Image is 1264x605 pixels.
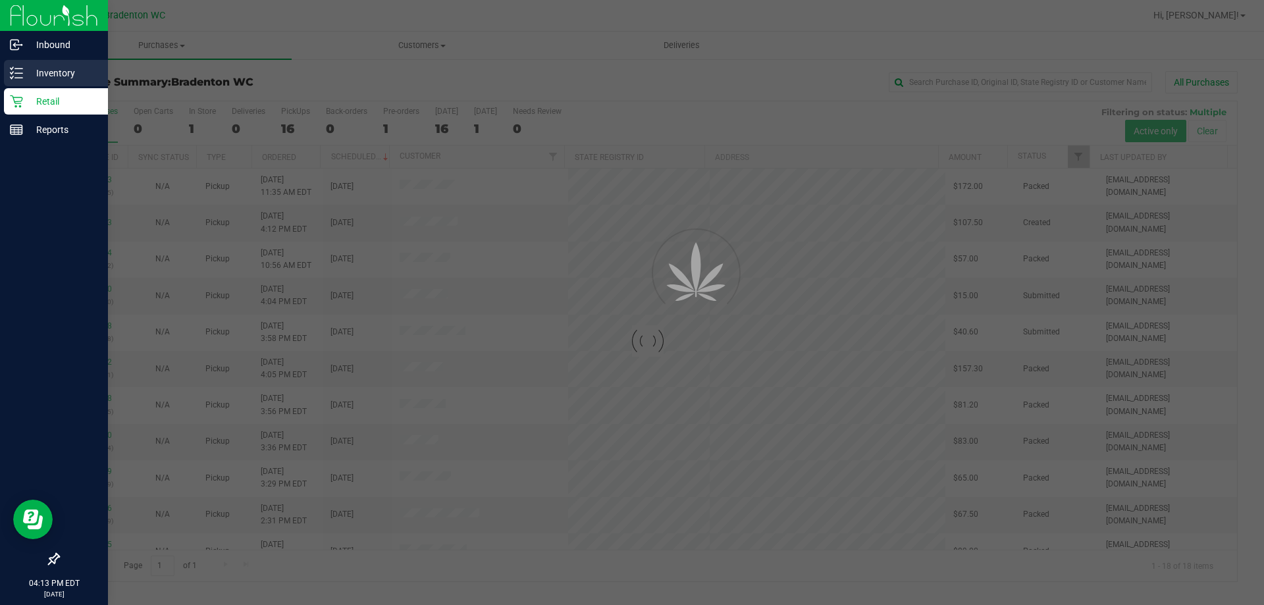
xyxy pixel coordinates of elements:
[6,577,102,589] p: 04:13 PM EDT
[6,589,102,599] p: [DATE]
[13,500,53,539] iframe: Resource center
[10,95,23,108] inline-svg: Retail
[10,66,23,80] inline-svg: Inventory
[23,93,102,109] p: Retail
[23,65,102,81] p: Inventory
[10,123,23,136] inline-svg: Reports
[23,37,102,53] p: Inbound
[23,122,102,138] p: Reports
[10,38,23,51] inline-svg: Inbound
